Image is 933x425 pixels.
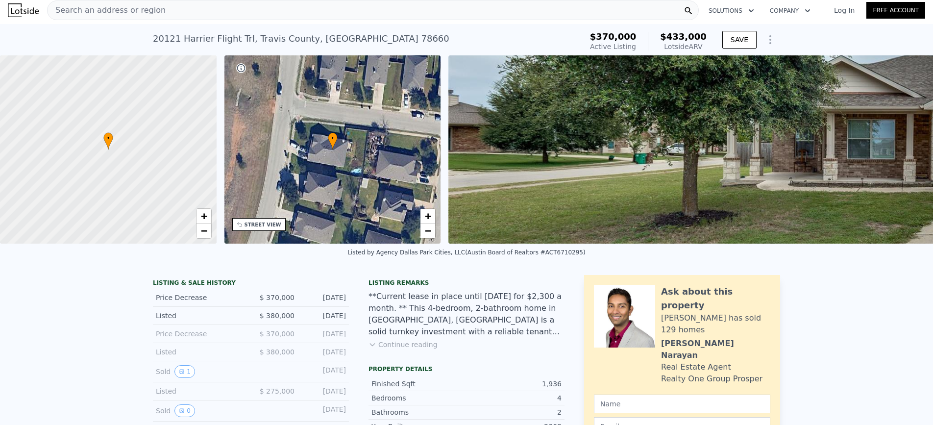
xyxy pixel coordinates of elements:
div: 20121 Harrier Flight Trl , Travis County , [GEOGRAPHIC_DATA] 78660 [153,32,449,46]
span: $ 380,000 [260,312,295,320]
div: Real Estate Agent [661,361,731,373]
button: Show Options [761,30,780,50]
div: 4 [466,393,562,403]
div: Listing remarks [368,279,565,287]
a: Zoom in [196,209,211,224]
div: [DATE] [302,329,346,339]
div: Listed [156,311,243,321]
span: $ 275,000 [260,387,295,395]
div: STREET VIEW [245,221,281,228]
span: $433,000 [660,31,707,42]
button: SAVE [722,31,757,49]
span: • [328,134,338,143]
div: Listed [156,386,243,396]
a: Free Account [866,2,925,19]
a: Zoom out [420,224,435,238]
div: **Current lease in place until [DATE] for $2,300 a month. ** This 4-bedroom, 2-bathroom home in [... [368,291,565,338]
span: $370,000 [590,31,637,42]
a: Zoom out [196,224,211,238]
span: • [103,134,113,143]
span: Active Listing [590,43,636,50]
div: Listed [156,347,243,357]
span: − [425,225,431,237]
div: [DATE] [302,311,346,321]
a: Zoom in [420,209,435,224]
span: + [200,210,207,222]
div: Price Decrease [156,329,243,339]
div: Sold [156,404,243,417]
span: − [200,225,207,237]
span: Search an address or region [48,4,166,16]
div: [PERSON_NAME] has sold 129 homes [661,312,770,336]
span: + [425,210,431,222]
span: $ 370,000 [260,294,295,301]
div: 2 [466,407,562,417]
div: Listed by Agency Dallas Park Cities, LLC (Austin Board of Realtors #ACT6710295) [347,249,585,256]
div: Lotside ARV [660,42,707,51]
button: Company [762,2,818,20]
div: [DATE] [302,293,346,302]
div: Finished Sqft [371,379,466,389]
div: Bathrooms [371,407,466,417]
button: Continue reading [368,340,438,350]
span: $ 370,000 [260,330,295,338]
div: Sold [156,365,243,378]
div: • [328,132,338,150]
button: Solutions [701,2,762,20]
div: [DATE] [302,347,346,357]
input: Name [594,395,770,413]
div: Bedrooms [371,393,466,403]
button: View historical data [174,365,195,378]
div: Property details [368,365,565,373]
div: [PERSON_NAME] Narayan [661,338,770,361]
a: Log In [822,5,866,15]
img: Lotside [8,3,39,17]
div: [DATE] [302,365,346,378]
div: [DATE] [302,386,346,396]
div: Realty One Group Prosper [661,373,762,385]
div: Ask about this property [661,285,770,312]
div: • [103,132,113,150]
div: 1,936 [466,379,562,389]
button: View historical data [174,404,195,417]
div: LISTING & SALE HISTORY [153,279,349,289]
div: Price Decrease [156,293,243,302]
div: [DATE] [302,404,346,417]
span: $ 380,000 [260,348,295,356]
